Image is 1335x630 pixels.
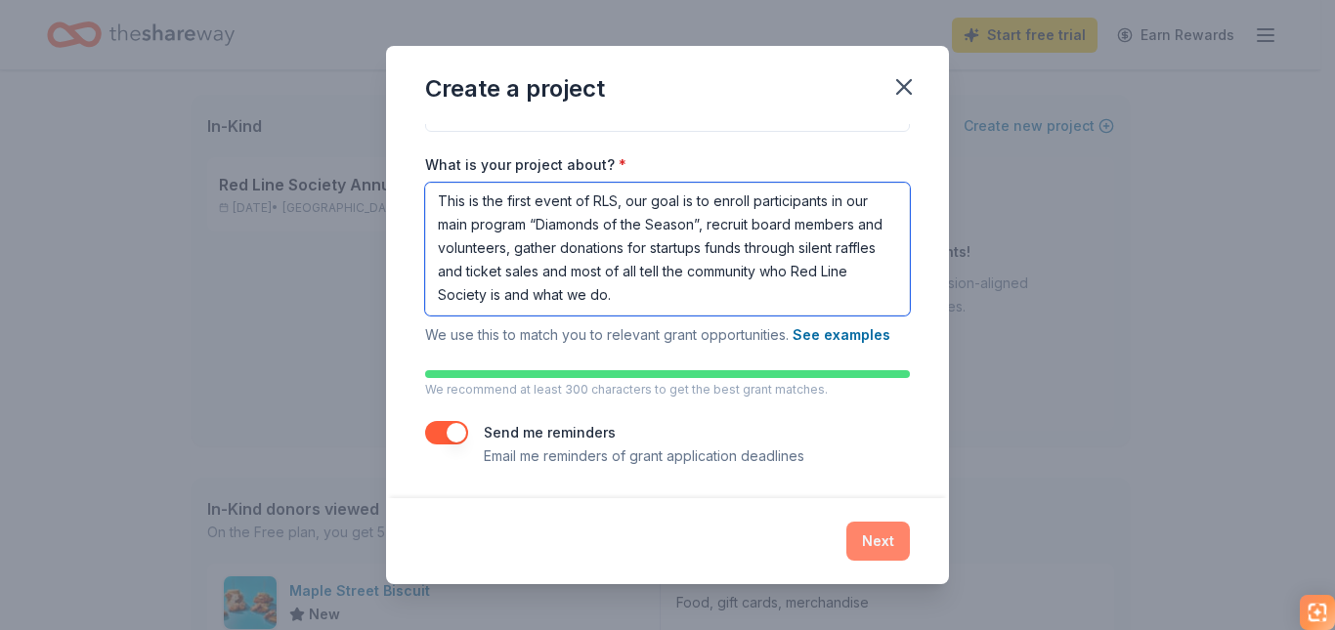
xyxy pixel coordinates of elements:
[425,183,910,315] textarea: This is the first event of RLS, our goal is to enroll participants in our main program “Diamonds ...
[425,326,890,343] span: We use this to match you to relevant grant opportunities.
[484,444,804,468] p: Email me reminders of grant application deadlines
[793,323,890,347] button: See examples
[425,155,626,175] label: What is your project about?
[484,424,616,441] label: Send me reminders
[846,522,910,561] button: Next
[425,73,605,105] div: Create a project
[425,382,910,398] p: We recommend at least 300 characters to get the best grant matches.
